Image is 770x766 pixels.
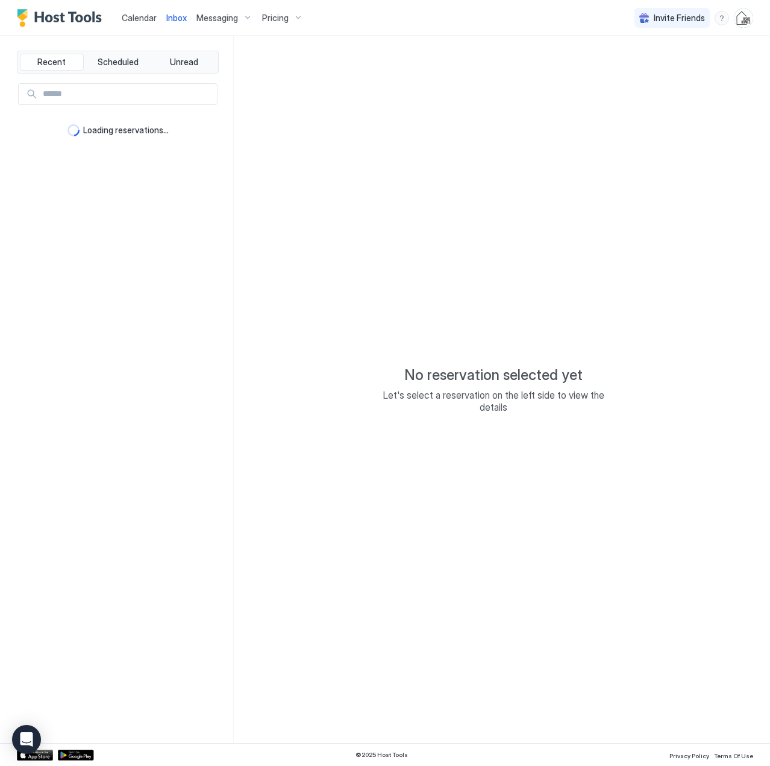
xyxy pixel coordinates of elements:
[12,725,41,754] div: Open Intercom Messenger
[122,11,157,24] a: Calendar
[714,749,753,761] a: Terms Of Use
[669,749,709,761] a: Privacy Policy
[654,13,705,24] span: Invite Friends
[67,124,80,136] div: loading
[17,9,107,27] a: Host Tools Logo
[20,54,84,71] button: Recent
[152,54,216,71] button: Unread
[86,54,150,71] button: Scheduled
[715,11,729,25] div: menu
[17,51,219,74] div: tab-group
[734,8,753,28] div: User profile
[122,13,157,23] span: Calendar
[17,750,53,761] a: App Store
[98,57,139,68] span: Scheduled
[404,366,583,384] span: No reservation selected yet
[714,752,753,759] span: Terms Of Use
[669,752,709,759] span: Privacy Policy
[58,750,94,761] a: Google Play Store
[166,13,187,23] span: Inbox
[196,13,238,24] span: Messaging
[170,57,198,68] span: Unread
[262,13,289,24] span: Pricing
[166,11,187,24] a: Inbox
[37,57,66,68] span: Recent
[355,751,408,759] span: © 2025 Host Tools
[373,389,614,413] span: Let's select a reservation on the left side to view the details
[38,84,217,104] input: Input Field
[83,125,169,136] span: Loading reservations...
